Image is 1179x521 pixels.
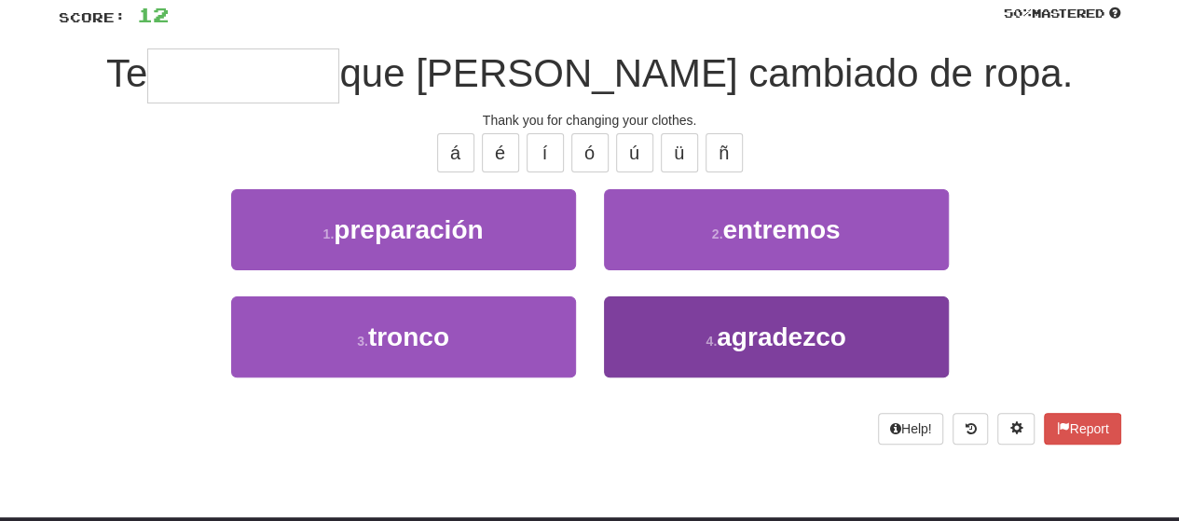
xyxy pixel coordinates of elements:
div: Mastered [1004,6,1121,22]
small: 2 . [712,226,723,241]
span: Score: [59,9,126,25]
button: Help! [878,413,944,445]
span: 50 % [1004,6,1032,21]
button: ñ [706,133,743,172]
small: 3 . [357,334,368,349]
button: ó [571,133,609,172]
span: agradezco [717,322,846,351]
button: é [482,133,519,172]
span: que [PERSON_NAME] cambiado de ropa. [339,51,1073,95]
button: 3.tronco [231,296,576,377]
button: 1.preparación [231,189,576,270]
small: 4 . [706,334,717,349]
button: ü [661,133,698,172]
div: Thank you for changing your clothes. [59,111,1121,130]
small: 1 . [323,226,335,241]
button: í [527,133,564,172]
span: tronco [368,322,449,351]
button: Round history (alt+y) [953,413,988,445]
button: 4.agradezco [604,296,949,377]
span: 12 [137,3,169,26]
span: preparación [334,215,483,244]
button: á [437,133,474,172]
span: Te [106,51,147,95]
span: entremos [722,215,840,244]
button: 2.entremos [604,189,949,270]
button: Report [1044,413,1120,445]
button: ú [616,133,653,172]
